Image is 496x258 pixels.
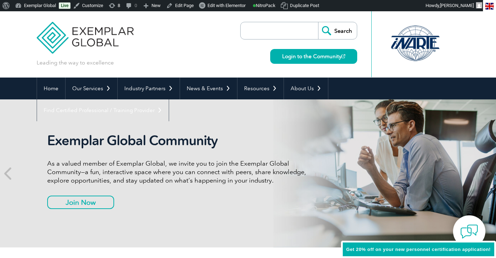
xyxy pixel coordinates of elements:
a: Login to the Community [270,49,357,64]
span: Get 20% off on your new personnel certification application! [346,247,491,252]
a: Live [59,2,70,9]
img: contact-chat.png [460,223,478,240]
a: About Us [284,78,328,99]
a: Home [37,78,65,99]
a: Find Certified Professional / Training Provider [37,99,169,121]
input: Search [318,22,357,39]
p: Leading the way to excellence [37,59,114,67]
h2: Exemplar Global Community [47,133,311,149]
a: Join Now [47,196,114,209]
a: News & Events [180,78,237,99]
span: Edit with Elementor [207,3,246,8]
a: Industry Partners [118,78,180,99]
span: [PERSON_NAME] [440,3,474,8]
img: open_square.png [341,54,345,58]
a: Our Services [66,78,117,99]
img: en [485,3,494,10]
img: Exemplar Global [37,11,134,54]
a: Resources [237,78,284,99]
p: As a valued member of Exemplar Global, we invite you to join the Exemplar Global Community—a fun,... [47,159,311,185]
